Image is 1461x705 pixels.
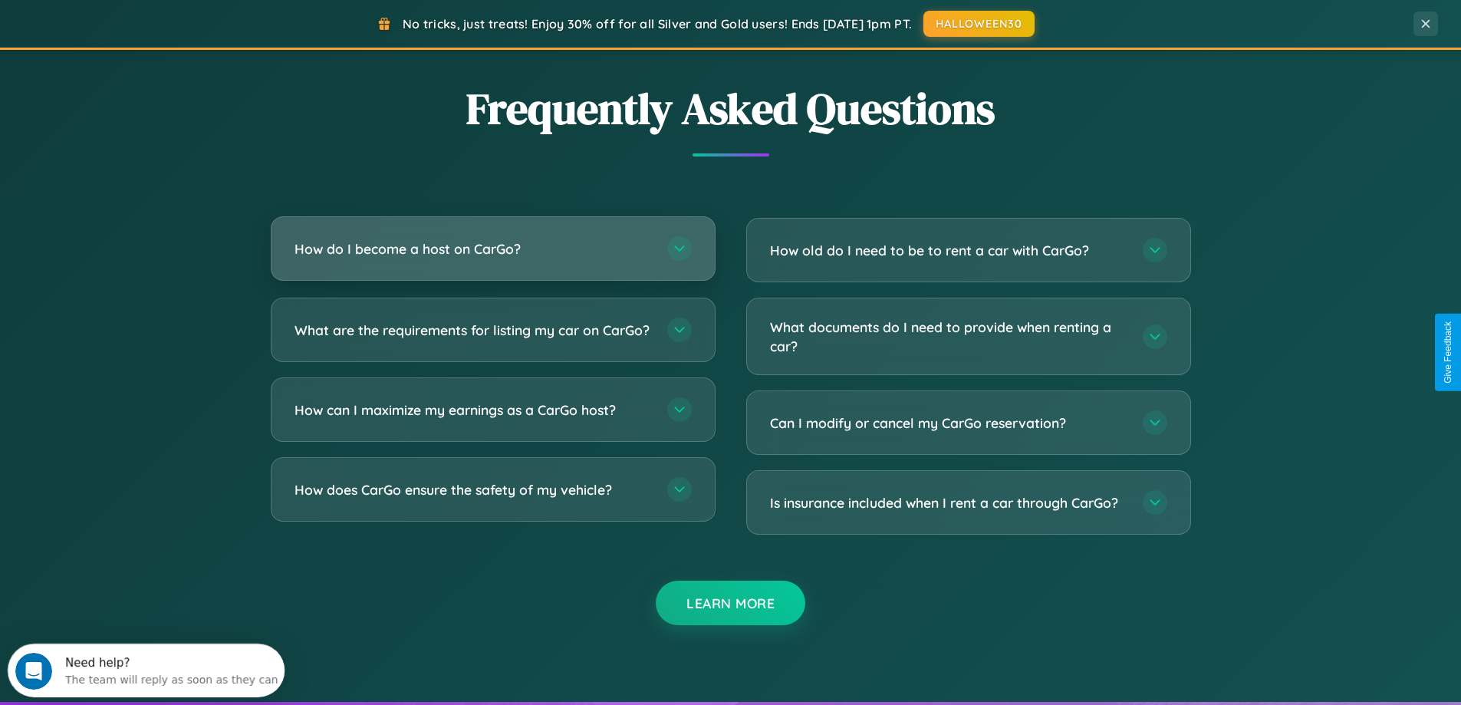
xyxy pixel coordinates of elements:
[6,6,285,48] div: Open Intercom Messenger
[295,321,652,340] h3: What are the requirements for listing my car on CarGo?
[770,241,1127,260] h3: How old do I need to be to rent a car with CarGo?
[770,413,1127,433] h3: Can I modify or cancel my CarGo reservation?
[295,400,652,420] h3: How can I maximize my earnings as a CarGo host?
[15,653,52,690] iframe: Intercom live chat
[403,16,912,31] span: No tricks, just treats! Enjoy 30% off for all Silver and Gold users! Ends [DATE] 1pm PT.
[295,239,652,259] h3: How do I become a host on CarGo?
[58,25,271,41] div: The team will reply as soon as they can
[923,11,1035,37] button: HALLOWEEN30
[770,493,1127,512] h3: Is insurance included when I rent a car through CarGo?
[656,581,805,625] button: Learn More
[770,318,1127,355] h3: What documents do I need to provide when renting a car?
[58,13,271,25] div: Need help?
[271,79,1191,138] h2: Frequently Asked Questions
[8,644,285,697] iframe: Intercom live chat discovery launcher
[295,480,652,499] h3: How does CarGo ensure the safety of my vehicle?
[1443,321,1453,384] div: Give Feedback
